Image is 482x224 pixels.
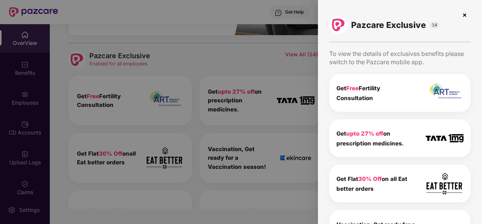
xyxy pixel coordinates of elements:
[426,134,464,143] img: icon
[329,50,464,66] span: To view the details of exclusives benefits please switch to the Pazcare mobile app.
[332,19,345,31] img: logo
[430,22,439,28] span: 14
[336,130,404,147] b: Get on prescription medicines.
[346,85,359,92] span: Free
[426,83,464,103] img: icon
[358,175,382,182] span: 30% Off
[426,172,464,195] img: icon
[336,175,407,192] b: Get Flat on all Eat better orders
[346,130,383,137] span: upto 27% off
[351,20,426,30] span: Pazcare Exclusive
[336,85,380,102] b: Get Fertility Consultation
[459,9,471,21] img: svg+xml;base64,PHN2ZyBpZD0iQ3Jvc3MtMzJ4MzIiIHhtbG5zPSJodHRwOi8vd3d3LnczLm9yZy8yMDAwL3N2ZyIgd2lkdG...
